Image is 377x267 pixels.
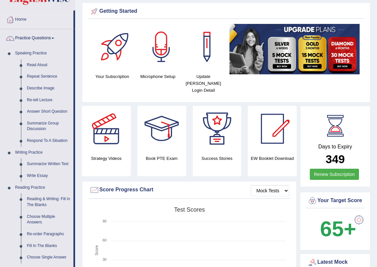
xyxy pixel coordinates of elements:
a: Reading & Writing: Fill In The Blanks [24,193,73,211]
a: Summarize Group Discussion [24,118,73,135]
img: small5.jpg [229,24,360,74]
h4: Success Stories [193,155,242,162]
b: 65+ [320,217,356,241]
a: Read Aloud [24,59,73,71]
a: Home [0,10,73,27]
tspan: Test scores [174,206,205,213]
tspan: Score [94,245,99,256]
div: Score Progress Chart [89,185,289,195]
a: Repeat Sentence [24,71,73,83]
a: Writing Practice [12,147,73,159]
h4: Strategy Videos [82,155,131,162]
h4: Book PTE Exam [137,155,186,162]
h4: Days to Expiry [308,144,363,150]
a: Answer Short Question [24,106,73,118]
div: Getting Started [89,7,363,16]
h4: Your Subscription [93,73,132,80]
a: Describe Image [24,83,73,94]
a: Re-order Paragraphs [24,228,73,240]
text: 60 [103,238,107,242]
a: Renew Subscription [310,169,359,180]
a: Choose Multiple Answers [24,211,73,228]
a: Summarize Written Text [24,158,73,170]
a: Write Essay [24,170,73,182]
h4: Microphone Setup [138,73,177,80]
b: 349 [326,153,345,165]
a: Respond To A Situation [24,135,73,147]
a: Reading Practice [12,182,73,194]
div: Your Target Score [308,196,363,206]
text: 90 [103,219,107,223]
a: Practice Questions [0,29,73,46]
text: 30 [103,257,107,261]
h4: Update [PERSON_NAME] Login Detail [184,73,223,94]
a: Choose Single Answer [24,252,73,263]
h4: EW Booklet Download [248,155,297,162]
a: Fill In The Blanks [24,240,73,252]
a: Speaking Practice [12,48,73,59]
a: Re-tell Lecture [24,94,73,106]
